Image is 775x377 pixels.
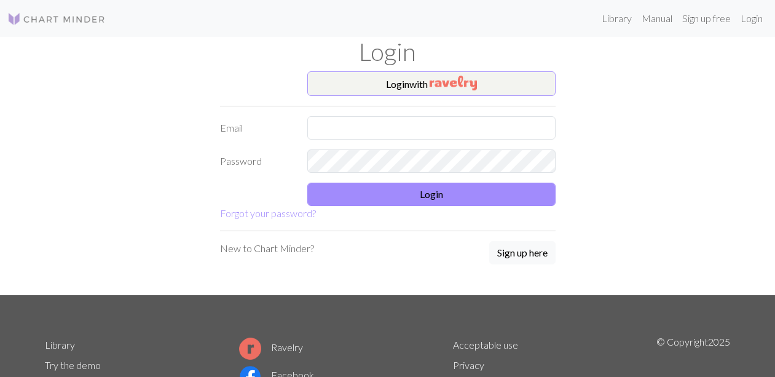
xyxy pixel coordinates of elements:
[307,71,556,96] button: Loginwith
[7,12,106,26] img: Logo
[220,207,316,219] a: Forgot your password?
[45,339,75,351] a: Library
[430,76,477,90] img: Ravelry
[453,339,518,351] a: Acceptable use
[736,6,768,31] a: Login
[37,37,738,66] h1: Login
[307,183,556,206] button: Login
[597,6,637,31] a: Library
[489,241,556,264] button: Sign up here
[213,149,301,173] label: Password
[239,341,303,353] a: Ravelry
[239,338,261,360] img: Ravelry logo
[677,6,736,31] a: Sign up free
[637,6,677,31] a: Manual
[220,241,314,256] p: New to Chart Minder?
[489,241,556,266] a: Sign up here
[213,116,301,140] label: Email
[45,359,101,371] a: Try the demo
[453,359,484,371] a: Privacy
